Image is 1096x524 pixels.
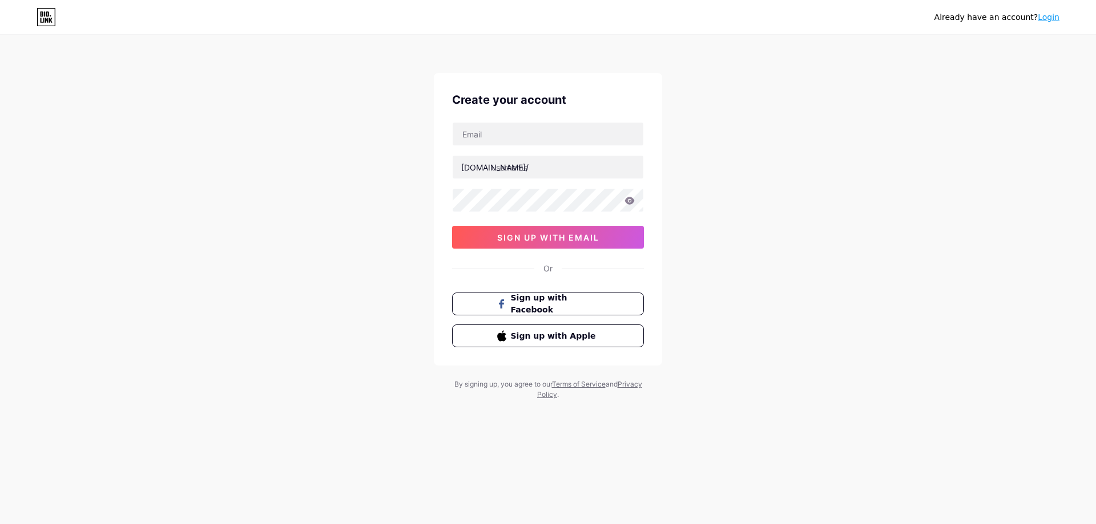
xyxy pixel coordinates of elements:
div: Create your account [452,91,644,108]
span: Sign up with Facebook [511,292,599,316]
span: Sign up with Apple [511,330,599,342]
div: By signing up, you agree to our and . [451,379,645,400]
div: Already have an account? [934,11,1059,23]
button: sign up with email [452,226,644,249]
a: Login [1038,13,1059,22]
input: username [453,156,643,178]
div: Or [543,262,553,274]
span: sign up with email [497,233,599,242]
button: Sign up with Apple [452,324,644,347]
a: Terms of Service [552,380,606,388]
button: Sign up with Facebook [452,293,644,315]
div: [DOMAIN_NAME]/ [461,161,529,173]
input: Email [453,123,643,145]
